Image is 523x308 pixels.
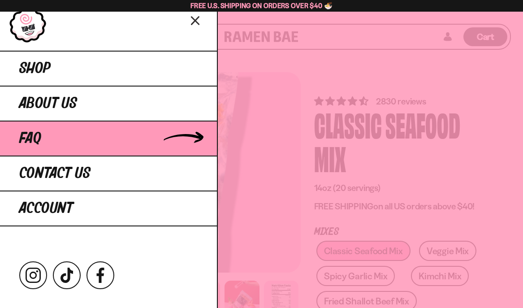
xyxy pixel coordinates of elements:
span: FAQ [19,130,41,147]
span: About Us [19,95,77,112]
span: Free U.S. Shipping on Orders over $40 🍜 [190,1,333,10]
span: Account [19,200,73,217]
span: Shop [19,61,51,77]
span: Contact Us [19,165,91,182]
button: Close menu [188,12,203,28]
